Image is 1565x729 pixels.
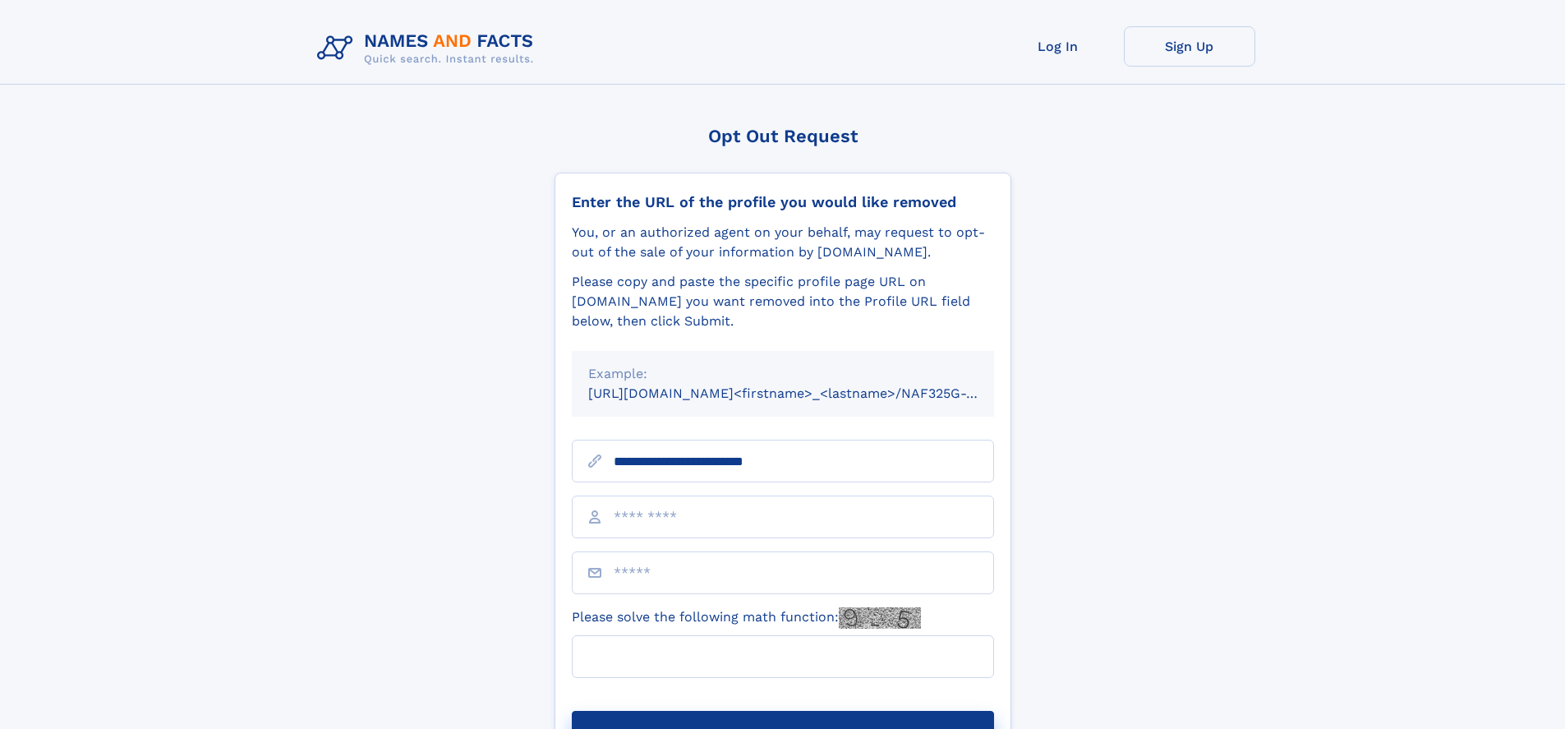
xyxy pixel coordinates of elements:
div: Example: [588,364,978,384]
div: Opt Out Request [555,126,1011,146]
label: Please solve the following math function: [572,607,921,629]
a: Log In [992,26,1124,67]
div: Enter the URL of the profile you would like removed [572,193,994,211]
small: [URL][DOMAIN_NAME]<firstname>_<lastname>/NAF325G-xxxxxxxx [588,385,1025,401]
img: Logo Names and Facts [311,26,547,71]
a: Sign Up [1124,26,1255,67]
div: You, or an authorized agent on your behalf, may request to opt-out of the sale of your informatio... [572,223,994,262]
div: Please copy and paste the specific profile page URL on [DOMAIN_NAME] you want removed into the Pr... [572,272,994,331]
